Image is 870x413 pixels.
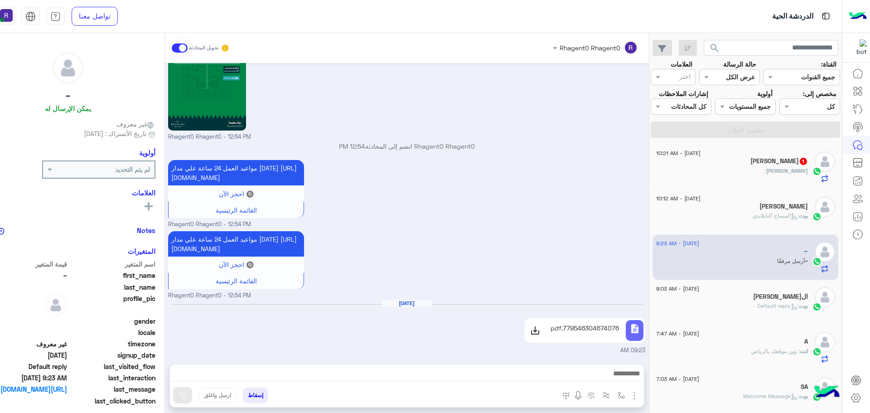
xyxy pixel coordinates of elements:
h5: ~ [65,91,71,101]
span: 1 [800,158,807,165]
img: WhatsApp [812,167,822,176]
img: make a call [562,392,570,399]
img: WhatsApp [812,302,822,311]
img: defaultAdmin.png [815,287,835,307]
button: ارسل واغلق [199,388,236,403]
img: Trigger scenario [603,392,610,399]
img: WhatsApp [812,257,822,266]
span: [PERSON_NAME] [766,167,808,174]
label: القناة: [821,59,836,69]
span: last_name [69,282,155,292]
span: first_name [69,271,155,280]
img: WhatsApp [812,212,822,221]
h6: [DATE] [382,300,432,306]
button: create order [584,388,599,403]
img: tab [25,11,36,22]
label: حالة الرسالة [723,59,756,69]
span: Rhagent0 Rhagent0 - 12:54 PM [168,292,251,300]
span: timezone [69,339,155,349]
span: : [765,167,766,174]
h6: يمكن الإرسال له [45,104,91,112]
span: أرسل مرفقًا [777,258,805,264]
span: Rhagent0 Rhagent0 - 12:54 PM [168,133,251,141]
button: Trigger scenario [599,388,614,403]
span: 09:23 AM [620,347,645,354]
span: القائمة الرئيسية [216,206,257,214]
label: إشارات الملاحظات [659,89,708,98]
small: تحويل المحادثة [189,44,219,52]
span: gender [69,316,155,326]
img: 322853014244696 [851,39,867,56]
span: مواعيد العمل 24 ساعة علي مدار [DATE] [URL][DOMAIN_NAME] [171,164,297,181]
span: القائمة الرئيسية [216,277,257,285]
span: profile_pic [69,294,155,315]
span: [DATE] - 7:03 AM [656,375,699,383]
label: أولوية [757,89,773,98]
img: select flow [618,392,625,399]
span: تاريخ الأشتراك : [DATE] [84,129,146,138]
label: مخصص إلى: [803,89,836,98]
img: defaultAdmin.png [815,242,835,262]
span: اسم المتغير [69,259,155,269]
h5: Deya Basha [759,203,808,210]
span: [DATE] - 10:12 AM [656,194,701,203]
h6: Notes [137,226,155,234]
span: 🔘 احجز الآن [219,261,254,268]
img: send attachment [629,390,640,401]
img: defaultAdmin.png [44,294,67,316]
h5: SA [801,383,808,391]
label: العلامات [671,59,692,69]
img: defaultAdmin.png [815,197,835,217]
span: ~ [805,258,808,264]
span: Rhagent0 Rhagent0 - 12:54 PM [168,220,251,229]
span: search [709,43,720,53]
img: hulul-logo.png [811,377,843,408]
div: 779546304674076.pdf [547,320,623,341]
span: 🔘 احجز الآن [219,190,254,198]
p: 779546304674076.pdf [551,323,619,333]
span: : Default reply [757,302,799,309]
img: send message [178,391,187,400]
p: Rhagent0 Rhagent0 انضم إلى المحادثة [168,141,645,151]
a: tab [47,7,65,26]
span: انت [800,348,808,355]
img: defaultAdmin.png [53,53,83,83]
span: غير معروف [116,119,155,129]
a: description779546304674076.pdf [525,318,646,343]
h5: Mohamed Elkessaey [750,157,808,165]
h5: الحمدلله [753,293,808,301]
img: send voice note [573,390,584,401]
span: last_clicked_button [69,396,155,406]
span: last_visited_flow [69,362,155,371]
img: tab [820,10,831,22]
p: 16/9/2025, 12:54 PM [168,231,304,257]
a: تواصل معنا [72,7,118,26]
button: search [704,40,726,59]
span: [DATE] - 7:47 AM [656,330,699,338]
span: locale [69,328,155,337]
button: تطبيق الفلاتر [651,121,840,138]
h5: ~ [804,248,808,255]
span: مواعيد العمل 24 ساعة علي مدار [DATE] [URL][DOMAIN_NAME] [171,235,297,253]
span: last_interaction [69,373,155,383]
span: وين موقعك بالرياض [751,348,800,355]
img: 2KfZhNmK2YjZhSDYp9mE2YjYt9mG2YotMDMuanBn.jpg [168,20,246,131]
span: 12:54 PM [339,142,365,150]
span: signup_date [69,350,155,360]
span: بوت [799,302,808,309]
img: create order [588,392,595,399]
span: [DATE] - 10:21 AM [656,149,701,157]
span: [DATE] - 9:03 AM [656,285,699,293]
p: 16/9/2025, 12:54 PM [168,160,304,185]
span: description [629,323,640,334]
button: select flow [614,388,628,403]
div: اختر [679,72,692,83]
h6: أولوية [139,149,155,157]
img: Logo [849,7,867,26]
h5: A [804,338,808,345]
img: tab [50,11,61,22]
p: الدردشة الحية [772,10,813,23]
span: بوت [799,212,808,219]
img: defaultAdmin.png [815,151,835,172]
span: [DATE] - 9:23 AM [656,239,699,248]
